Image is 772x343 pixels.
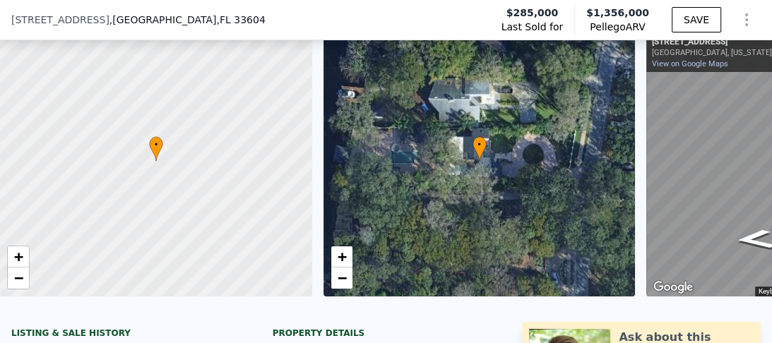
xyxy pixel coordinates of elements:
[149,138,163,151] span: •
[650,278,696,296] a: Open this area in Google Maps (opens a new window)
[273,327,500,339] div: Property details
[337,269,346,287] span: −
[331,246,352,267] a: Zoom in
[473,136,487,161] div: •
[586,7,649,18] span: $1,356,000
[8,267,29,289] a: Zoom out
[652,59,728,68] a: View on Google Maps
[586,20,649,34] span: Pellego ARV
[337,248,346,265] span: +
[109,13,266,27] span: , [GEOGRAPHIC_DATA]
[8,246,29,267] a: Zoom in
[14,248,23,265] span: +
[652,48,772,57] div: [GEOGRAPHIC_DATA], [US_STATE]
[14,269,23,287] span: −
[652,37,772,48] div: [STREET_ADDRESS]
[732,6,761,34] button: Show Options
[11,13,109,27] span: [STREET_ADDRESS]
[501,20,564,34] span: Last Sold for
[11,327,239,342] div: LISTING & SALE HISTORY
[672,7,721,32] button: SAVE
[149,136,163,161] div: •
[216,14,265,25] span: , FL 33604
[331,267,352,289] a: Zoom out
[473,138,487,151] span: •
[650,278,696,296] img: Google
[506,6,559,20] span: $285,000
